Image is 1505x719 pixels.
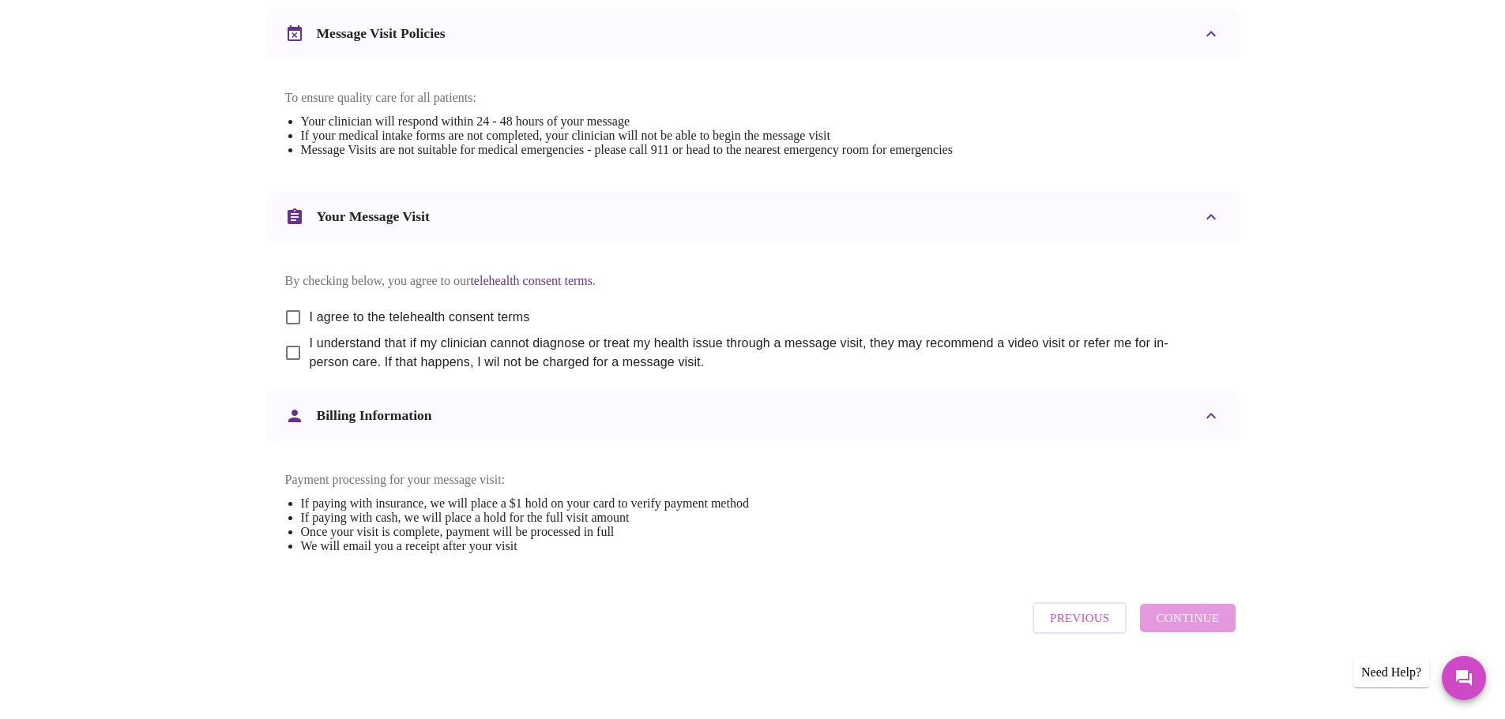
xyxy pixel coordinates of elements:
[266,391,1240,441] div: Billing Information
[317,25,446,42] h3: Message Visit Policies
[301,511,749,525] li: If paying with cash, we will place a hold for the full visit amount
[470,274,593,287] a: telehealth consent terms
[266,192,1240,242] div: Your Message Visit
[1442,656,1486,700] button: Messages
[310,308,530,327] span: I agree to the telehealth consent terms
[285,473,749,487] p: Payment processing for your message visit:
[266,9,1240,59] div: Message Visit Policies
[285,91,953,105] p: To ensure quality care for all patients:
[317,208,430,225] h3: Your Message Visit
[301,129,953,143] li: If your medical intake forms are not completed, your clinician will not be able to begin the mess...
[301,143,953,157] li: Message Visits are not suitable for medical emergencies - please call 911 or head to the nearest ...
[1033,602,1127,634] button: Previous
[310,334,1208,372] span: I understand that if my clinician cannot diagnose or treat my health issue through a message visi...
[301,539,749,553] li: We will email you a receipt after your visit
[317,407,432,424] h3: Billing Information
[285,274,1221,288] p: By checking below, you agree to our .
[1050,608,1109,628] span: Previous
[301,496,749,511] li: If paying with insurance, we will place a $1 hold on your card to verify payment method
[301,114,953,129] li: Your clinician will respond within 24 - 48 hours of your message
[1353,657,1429,687] div: Need Help?
[301,525,749,539] li: Once your visit is complete, payment will be processed in full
